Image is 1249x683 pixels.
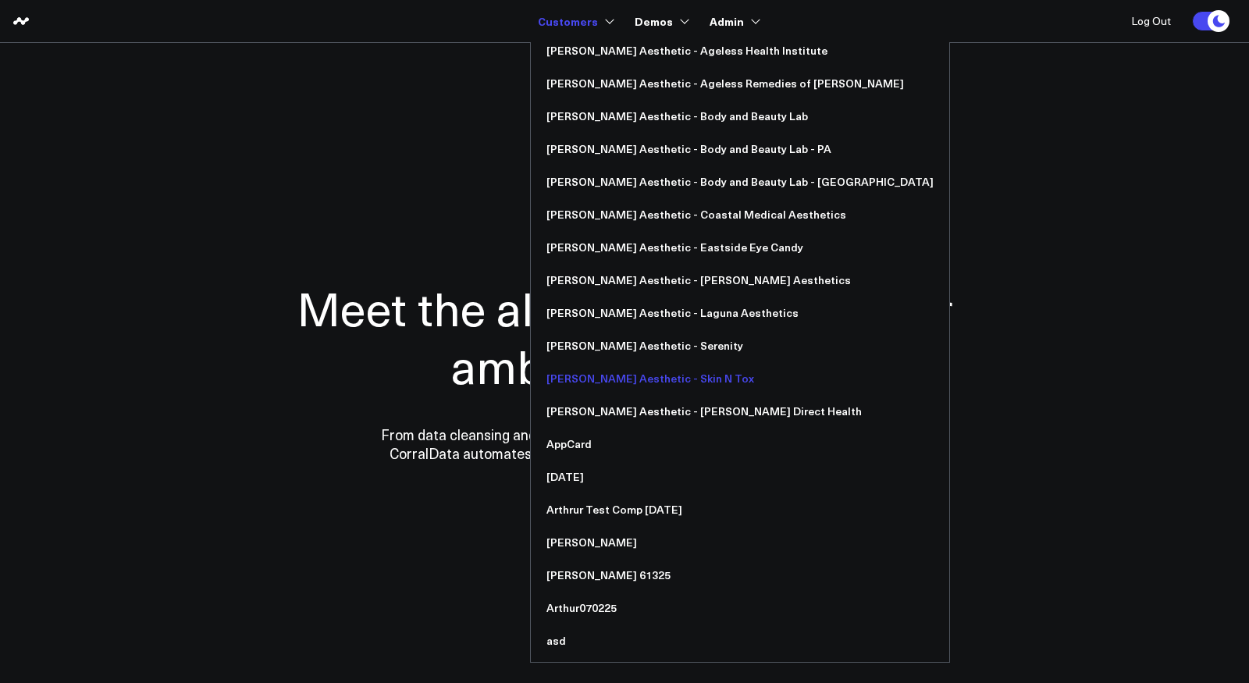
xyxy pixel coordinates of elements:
a: [PERSON_NAME] 61325 [531,559,949,592]
h1: Meet the all-in-one data hub for ambitious teams [242,279,1007,394]
a: [PERSON_NAME] Aesthetic - Ageless Remedies of [PERSON_NAME] [531,67,949,100]
p: From data cleansing and integration to personalized dashboards and insights, CorralData automates... [347,425,902,463]
a: [PERSON_NAME] Aesthetic - [PERSON_NAME] Aesthetics [531,264,949,297]
a: [PERSON_NAME] Aesthetic - Ageless Health Institute [531,34,949,67]
a: [PERSON_NAME] Aesthetic - Laguna Aesthetics [531,297,949,329]
a: Admin [710,7,757,35]
a: [PERSON_NAME] Aesthetic - Serenity [531,329,949,362]
a: [PERSON_NAME] Aesthetic - Body and Beauty Lab [531,100,949,133]
a: [DATE] [531,461,949,493]
a: [PERSON_NAME] [531,526,949,559]
a: [PERSON_NAME] Aesthetic - Coastal Medical Aesthetics [531,198,949,231]
a: [PERSON_NAME] Aesthetic - [PERSON_NAME] Direct Health [531,395,949,428]
a: [PERSON_NAME] Aesthetic - Skin N Tox [531,362,949,395]
a: [PERSON_NAME] Aesthetic - Body and Beauty Lab - [GEOGRAPHIC_DATA] [531,165,949,198]
a: AppCard [531,428,949,461]
a: [PERSON_NAME] Aesthetic - Body and Beauty Lab - PA [531,133,949,165]
a: [PERSON_NAME] Aesthetic - Eastside Eye Candy [531,231,949,264]
a: Customers [538,7,611,35]
a: Arthrur Test Comp [DATE] [531,493,949,526]
a: Demos [635,7,686,35]
a: Arthur070225 [531,592,949,624]
a: asd [531,624,949,657]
